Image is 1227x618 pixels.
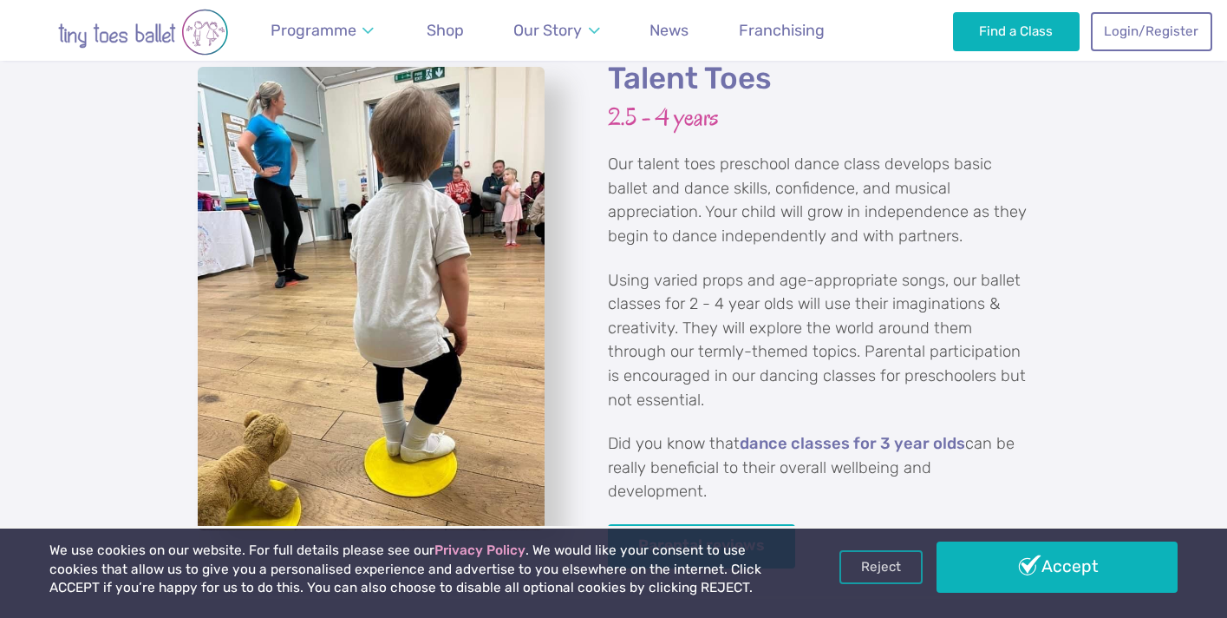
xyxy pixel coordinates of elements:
span: Shop [427,21,464,39]
a: Login/Register [1091,12,1212,50]
a: Reject [839,550,923,583]
p: We use cookies on our website. For full details please see our . We would like your consent to us... [49,542,783,598]
a: Our Story [506,11,608,50]
span: News [649,21,689,39]
span: Our Story [513,21,582,39]
a: Accept [937,542,1178,592]
img: tiny toes ballet [22,9,264,56]
p: Our talent toes preschool dance class develops basic ballet and dance skills, confidence, and mus... [608,153,1030,248]
h3: 2.5 - 4 years [608,102,1030,134]
a: View full-size image [198,67,545,529]
h2: Talent Toes [608,60,1030,98]
a: dance classes for 3 year olds [740,436,965,453]
a: Programme [263,11,382,50]
p: Did you know that can be really beneficial to their overall wellbeing and development. [608,432,1030,504]
a: Find a Class [953,12,1080,50]
a: Shop [419,11,472,50]
a: Franchising [731,11,832,50]
span: Programme [271,21,356,39]
p: Using varied props and age-appropriate songs, our ballet classes for 2 - 4 year olds will use the... [608,269,1030,413]
a: Privacy Policy [434,542,525,558]
a: Parental reviews [608,524,796,569]
span: Franchising [739,21,825,39]
a: News [642,11,696,50]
